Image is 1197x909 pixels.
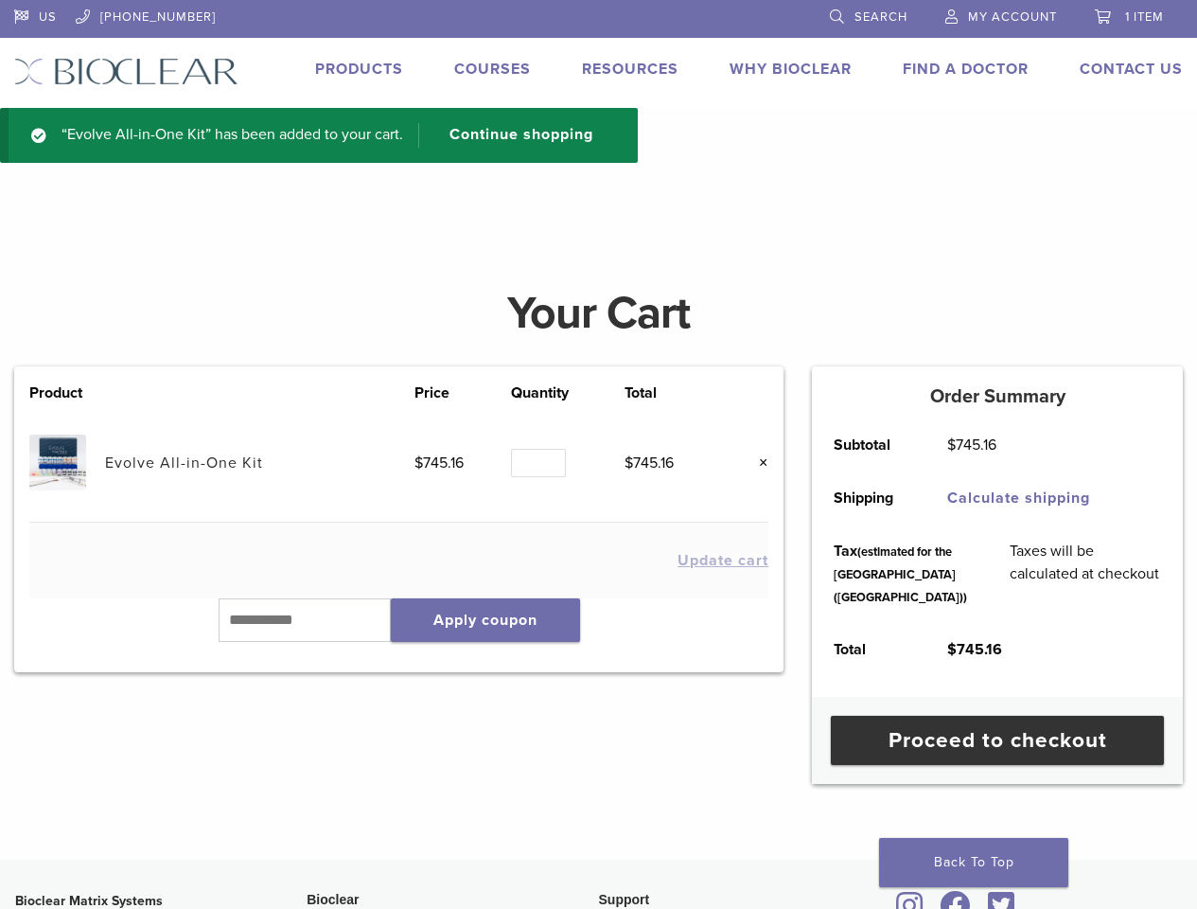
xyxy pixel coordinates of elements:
th: Shipping [812,472,925,525]
a: Evolve All-in-One Kit [105,454,263,472]
span: 1 item [1125,9,1164,25]
h5: Order Summary [812,385,1183,408]
a: Contact Us [1080,60,1183,79]
bdi: 745.16 [947,640,1002,659]
th: Total [812,623,925,676]
span: $ [625,454,633,472]
a: Find A Doctor [903,60,1029,79]
a: Resources [582,60,678,79]
th: Total [625,382,721,404]
span: Support [599,892,650,907]
span: My Account [968,9,1057,25]
a: Remove this item [744,451,768,475]
span: $ [947,436,956,454]
button: Update cart [678,553,768,568]
span: $ [947,640,957,659]
th: Product [29,382,105,404]
img: Evolve All-in-One Kit [29,435,85,490]
a: Back To Top [879,838,1068,887]
td: Taxes will be calculated at checkout [989,525,1183,623]
th: Subtotal [812,419,925,472]
img: Bioclear [14,58,238,85]
span: Bioclear [307,892,359,907]
a: Why Bioclear [730,60,852,79]
th: Quantity [511,382,625,404]
a: Proceed to checkout [831,716,1164,765]
bdi: 745.16 [414,454,464,472]
th: Price [414,382,511,404]
small: (estimated for the [GEOGRAPHIC_DATA] ([GEOGRAPHIC_DATA])) [834,544,967,605]
strong: Bioclear Matrix Systems [15,893,163,909]
a: Products [315,60,403,79]
span: Search [854,9,907,25]
span: $ [414,454,423,472]
a: Continue shopping [418,123,607,148]
a: Calculate shipping [947,489,1090,508]
a: Courses [454,60,531,79]
th: Tax [812,525,988,623]
button: Apply coupon [391,598,580,642]
bdi: 745.16 [947,436,996,454]
bdi: 745.16 [625,454,674,472]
